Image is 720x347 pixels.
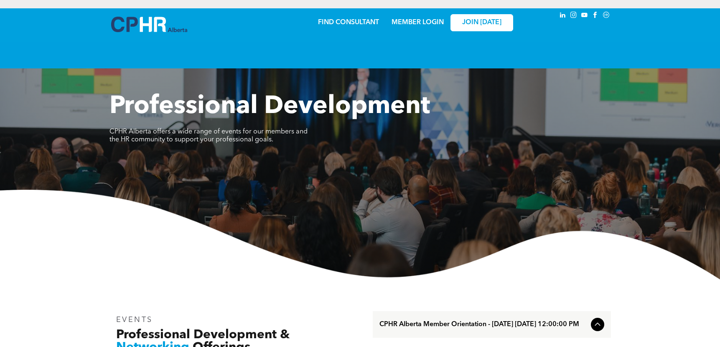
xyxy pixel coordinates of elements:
span: Professional Development [109,94,430,119]
img: A blue and white logo for cp alberta [111,17,187,32]
span: CPHR Alberta offers a wide range of events for our members and the HR community to support your p... [109,128,308,143]
a: JOIN [DATE] [450,14,513,31]
a: FIND CONSULTANT [318,19,379,26]
a: youtube [580,10,589,22]
a: Social network [602,10,611,22]
span: CPHR Alberta Member Orientation - [DATE] [DATE] 12:00:00 PM [379,321,588,329]
a: facebook [591,10,600,22]
span: EVENTS [116,316,153,324]
a: linkedin [558,10,567,22]
a: MEMBER LOGIN [392,19,444,26]
span: Professional Development & [116,329,290,341]
span: JOIN [DATE] [462,19,501,27]
a: instagram [569,10,578,22]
